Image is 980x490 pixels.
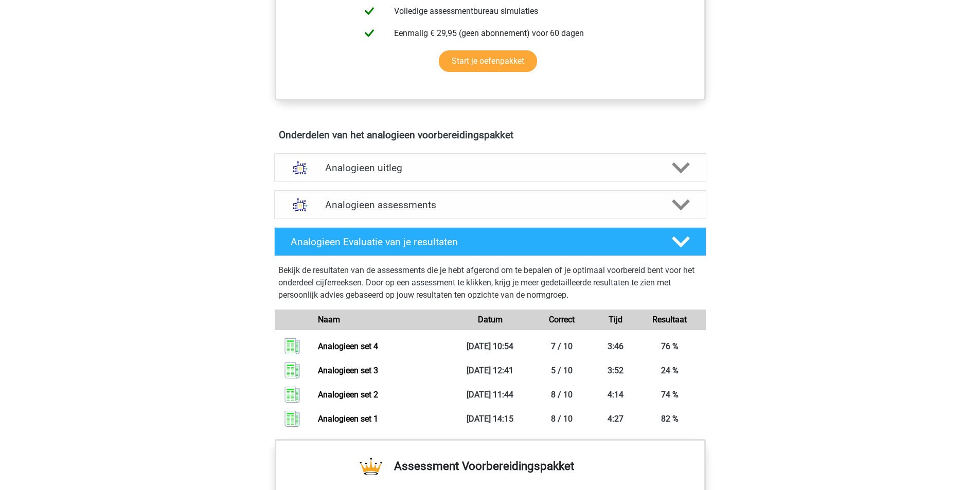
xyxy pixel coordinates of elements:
[287,155,313,181] img: analogieen uitleg
[287,192,313,218] img: analogieen assessments
[454,314,526,326] div: Datum
[634,314,706,326] div: Resultaat
[279,129,702,141] h4: Onderdelen van het analogieen voorbereidingspakket
[318,341,378,351] a: Analogieen set 4
[278,264,702,301] p: Bekijk de resultaten van de assessments die je hebt afgerond om te bepalen of je optimaal voorber...
[325,162,655,174] h4: Analogieen uitleg
[439,50,537,72] a: Start je oefenpakket
[325,199,655,211] h4: Analogieen assessments
[270,190,710,219] a: assessments Analogieen assessments
[598,314,634,326] div: Tijd
[310,314,454,326] div: Naam
[270,227,710,256] a: Analogieen Evaluatie van je resultaten
[270,153,710,182] a: uitleg Analogieen uitleg
[318,390,378,400] a: Analogieen set 2
[526,314,598,326] div: Correct
[291,236,655,248] h4: Analogieen Evaluatie van je resultaten
[318,414,378,424] a: Analogieen set 1
[318,366,378,375] a: Analogieen set 3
